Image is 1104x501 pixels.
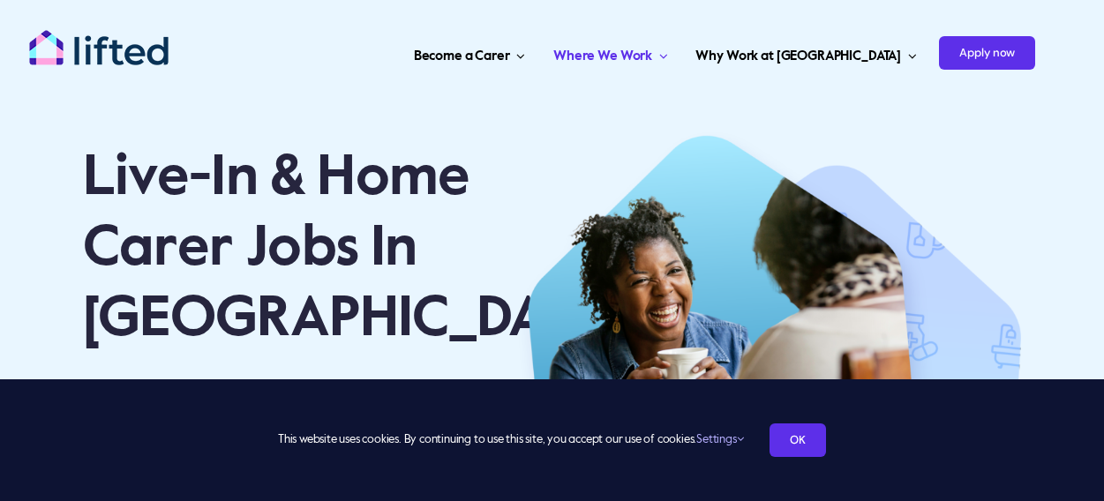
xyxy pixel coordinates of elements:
a: Where We Work [548,26,672,79]
span: Apply now [939,36,1035,70]
a: Why Work at [GEOGRAPHIC_DATA] [690,26,921,79]
a: Apply now [939,26,1035,79]
a: lifted-logo [28,29,169,47]
span: Where We Work [553,42,652,71]
nav: Carer Jobs Menu [279,26,1035,79]
h1: Live-In & Home Carer Jobs In [GEOGRAPHIC_DATA] [83,143,498,355]
span: This website uses cookies. By continuing to use this site, you accept our use of cookies. [278,426,743,454]
a: Become a Carer [409,26,530,79]
span: Become a Carer [414,42,510,71]
span: Why Work at [GEOGRAPHIC_DATA] [695,42,901,71]
a: OK [770,423,826,457]
a: Settings [696,434,743,445]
